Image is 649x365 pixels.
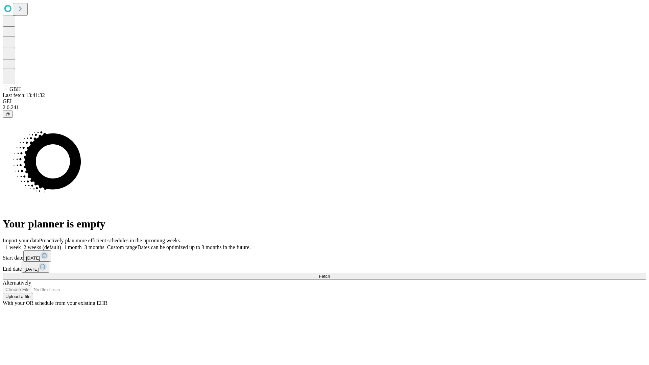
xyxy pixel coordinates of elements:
[319,274,330,279] span: Fetch
[3,280,31,286] span: Alternatively
[3,218,646,230] h1: Your planner is empty
[3,92,45,98] span: Last fetch: 13:41:32
[5,112,10,117] span: @
[3,293,33,300] button: Upload a file
[3,111,13,118] button: @
[3,250,646,262] div: Start date
[22,262,49,273] button: [DATE]
[64,244,82,250] span: 1 month
[9,86,21,92] span: GBH
[5,244,21,250] span: 1 week
[107,244,137,250] span: Custom range
[3,238,39,243] span: Import your data
[24,267,39,272] span: [DATE]
[24,244,61,250] span: 2 weeks (default)
[137,244,250,250] span: Dates can be optimized up to 3 months in the future.
[3,300,107,306] span: With your OR schedule from your existing EHR
[3,273,646,280] button: Fetch
[3,98,646,104] div: GEI
[39,238,181,243] span: Proactively plan more efficient schedules in the upcoming weeks.
[85,244,104,250] span: 3 months
[23,250,51,262] button: [DATE]
[3,104,646,111] div: 2.0.241
[3,262,646,273] div: End date
[26,255,40,261] span: [DATE]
